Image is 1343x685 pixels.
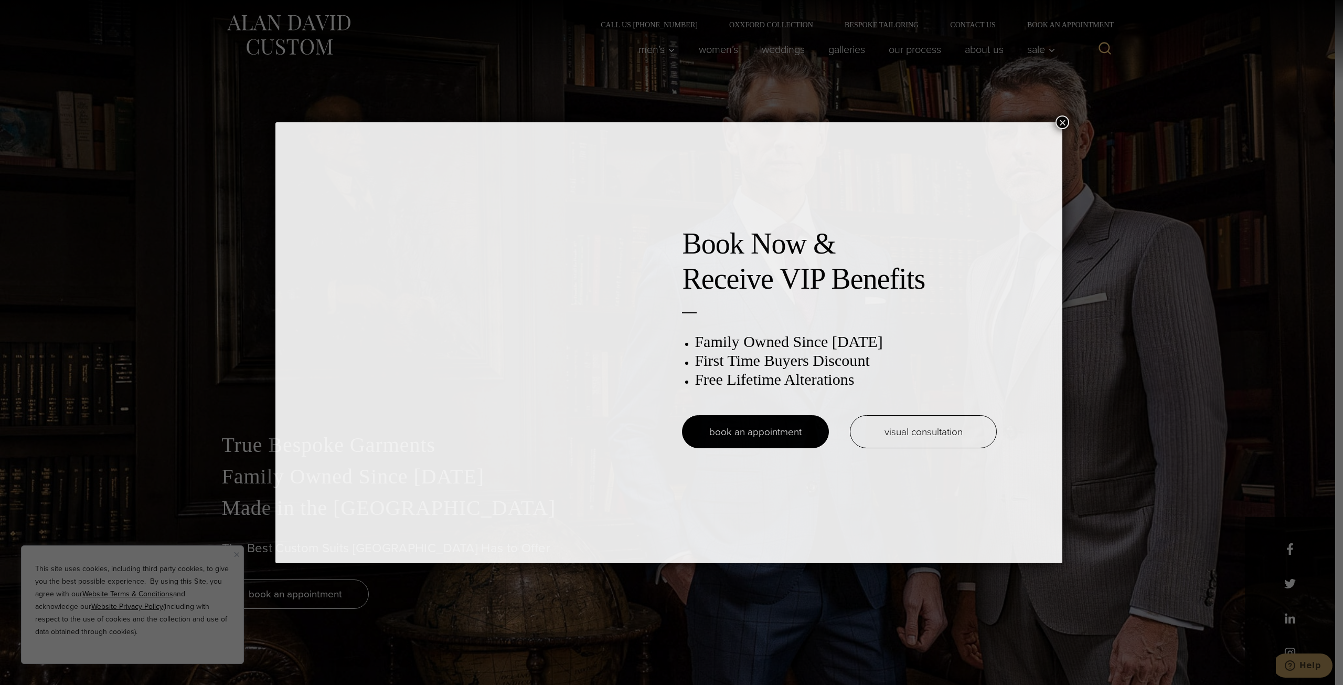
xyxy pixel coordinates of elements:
[695,332,997,351] h3: Family Owned Since [DATE]
[1056,115,1069,129] button: Close
[682,226,997,297] h2: Book Now & Receive VIP Benefits
[695,370,997,389] h3: Free Lifetime Alterations
[695,351,997,370] h3: First Time Buyers Discount
[24,7,45,17] span: Help
[850,415,997,448] a: visual consultation
[682,415,829,448] a: book an appointment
